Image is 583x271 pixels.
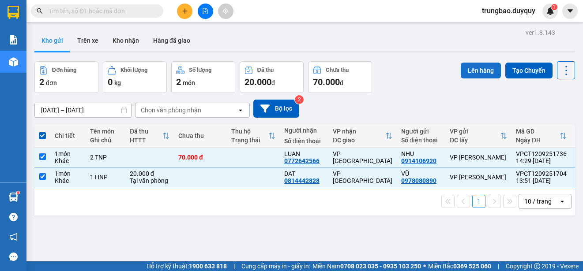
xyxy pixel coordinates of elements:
[85,7,176,29] div: VP [GEOGRAPHIC_DATA]
[244,77,271,87] span: 20.000
[130,128,162,135] div: Đã thu
[516,150,567,157] div: VPCT1209251736
[178,132,222,139] div: Chưa thu
[85,39,176,52] div: 0772642566
[222,8,229,14] span: aim
[146,30,197,51] button: Hàng đã giao
[284,150,324,157] div: LUAN
[176,77,181,87] span: 2
[512,124,571,148] th: Toggle SortBy
[84,57,177,69] div: 70.000
[475,5,542,16] span: trungbao.duyquy
[551,4,557,10] sup: 1
[90,174,121,181] div: 1 HNP
[108,77,113,87] span: 0
[401,157,436,164] div: 0914106920
[253,100,299,118] button: Bộ lọc
[526,28,555,37] div: ver 1.8.143
[55,150,81,157] div: 1 món
[114,79,121,86] span: kg
[130,170,169,177] div: 20.000 đ
[178,154,222,161] div: 70.000 đ
[401,128,441,135] div: Người gửi
[147,261,227,271] span: Hỗ trợ kỹ thuật:
[55,132,81,139] div: Chi tiết
[333,150,392,164] div: VP [GEOGRAPHIC_DATA]
[516,128,560,135] div: Mã GD
[312,261,421,271] span: Miền Nam
[8,6,19,19] img: logo-vxr
[9,213,18,221] span: question-circle
[313,77,340,87] span: 70.000
[9,35,18,45] img: solution-icon
[498,261,499,271] span: |
[472,195,485,208] button: 1
[428,261,491,271] span: Miền Bắc
[85,29,176,39] div: LUAN
[189,67,211,73] div: Số lượng
[52,67,76,73] div: Đơn hàng
[284,157,320,164] div: 0772642566
[450,174,507,181] div: VP [PERSON_NAME]
[85,8,106,18] span: Nhận:
[271,79,275,86] span: đ
[340,79,343,86] span: đ
[8,7,79,29] div: VP [PERSON_NAME]
[198,4,213,19] button: file-add
[516,157,567,164] div: 14:29 [DATE]
[284,177,320,184] div: 0814442828
[524,197,552,206] div: 10 / trang
[308,61,372,93] button: Chưa thu70.000đ
[257,67,274,73] div: Đã thu
[295,95,304,104] sup: 2
[49,6,153,16] input: Tìm tên, số ĐT hoặc mã đơn
[9,252,18,261] span: message
[90,137,121,144] div: Ghi chú
[240,61,304,93] button: Đã thu20.000đ
[130,177,169,184] div: Tại văn phòng
[546,7,554,15] img: icon-new-feature
[130,137,162,144] div: HTTT
[559,198,566,205] svg: open
[326,67,349,73] div: Chưa thu
[35,103,131,117] input: Select a date range.
[401,170,441,177] div: VŨ
[231,128,268,135] div: Thu hộ
[450,154,507,161] div: VP [PERSON_NAME]
[423,264,426,268] span: ⚪️
[55,170,81,177] div: 1 món
[120,67,147,73] div: Khối lượng
[141,106,201,115] div: Chọn văn phòng nhận
[450,128,500,135] div: VP gửi
[39,77,44,87] span: 2
[218,4,233,19] button: aim
[34,30,70,51] button: Kho gửi
[9,193,18,202] img: warehouse-icon
[284,170,324,177] div: DAT
[9,233,18,241] span: notification
[516,177,567,184] div: 13:51 [DATE]
[90,154,121,161] div: 2 TNP
[461,63,501,78] button: Lên hàng
[9,57,18,67] img: warehouse-icon
[450,137,500,144] div: ĐC lấy
[333,170,392,184] div: VP [GEOGRAPHIC_DATA]
[401,150,441,157] div: NHU
[103,61,167,93] button: Khối lượng0kg
[562,4,578,19] button: caret-down
[46,79,57,86] span: đơn
[401,137,441,144] div: Số điện thoại
[202,8,208,14] span: file-add
[340,263,421,270] strong: 0708 023 035 - 0935 103 250
[328,124,397,148] th: Toggle SortBy
[534,263,540,269] span: copyright
[505,63,553,78] button: Tạo Chuyến
[70,30,105,51] button: Trên xe
[125,124,174,148] th: Toggle SortBy
[84,59,124,68] span: Chưa cước :
[233,261,235,271] span: |
[401,177,436,184] div: 0978080890
[37,8,43,14] span: search
[55,157,81,164] div: Khác
[284,127,324,134] div: Người nhận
